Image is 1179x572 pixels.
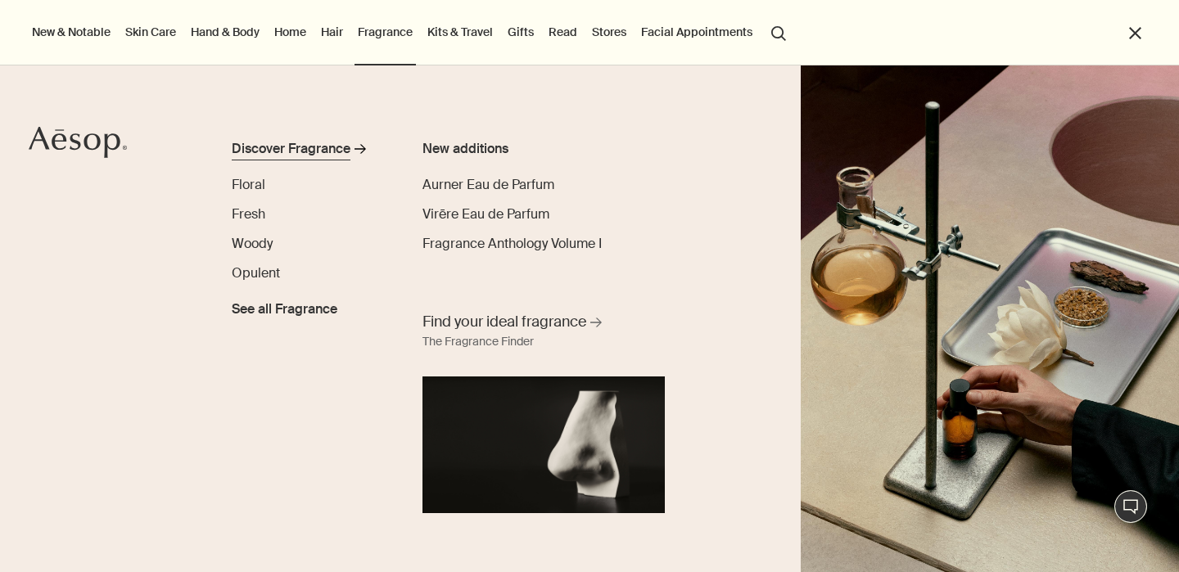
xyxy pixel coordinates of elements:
a: Kits & Travel [424,21,496,43]
a: Skin Care [122,21,179,43]
a: See all Fragrance [232,293,337,319]
span: Opulent [232,264,280,281]
span: Floral [232,176,265,193]
a: Fragrance Anthology Volume I [422,234,602,254]
a: Home [271,21,309,43]
span: Virēre Eau de Parfum [422,205,549,223]
a: Hair [318,21,346,43]
button: Close the Menu [1126,24,1145,43]
a: Woody [232,234,273,254]
a: Fresh [232,205,265,224]
a: Facial Appointments [638,21,756,43]
svg: Aesop [29,126,127,159]
button: Open search [764,16,793,47]
a: Find your ideal fragrance The Fragrance FinderA nose sculpture placed in front of black background [418,308,670,513]
a: Hand & Body [187,21,263,43]
button: New & Notable [29,21,114,43]
button: Live Assistance [1114,490,1147,523]
a: Gifts [504,21,537,43]
a: Aurner Eau de Parfum [422,175,554,195]
a: Discover Fragrance [232,139,386,165]
img: Plaster sculptures of noses resting on stone podiums and a wooden ladder. [801,65,1179,572]
div: The Fragrance Finder [422,332,534,352]
a: Read [545,21,580,43]
span: See all Fragrance [232,300,337,319]
a: Aesop [29,126,127,163]
a: Virēre Eau de Parfum [422,205,549,224]
div: Discover Fragrance [232,139,350,159]
a: Fragrance [355,21,416,43]
span: Aurner Eau de Parfum [422,176,554,193]
span: Woody [232,235,273,252]
div: New additions [422,139,612,159]
button: Stores [589,21,630,43]
span: Fresh [232,205,265,223]
span: Fragrance Anthology Volume I [422,235,602,252]
a: Floral [232,175,265,195]
span: Find your ideal fragrance [422,312,586,332]
a: Opulent [232,263,280,283]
